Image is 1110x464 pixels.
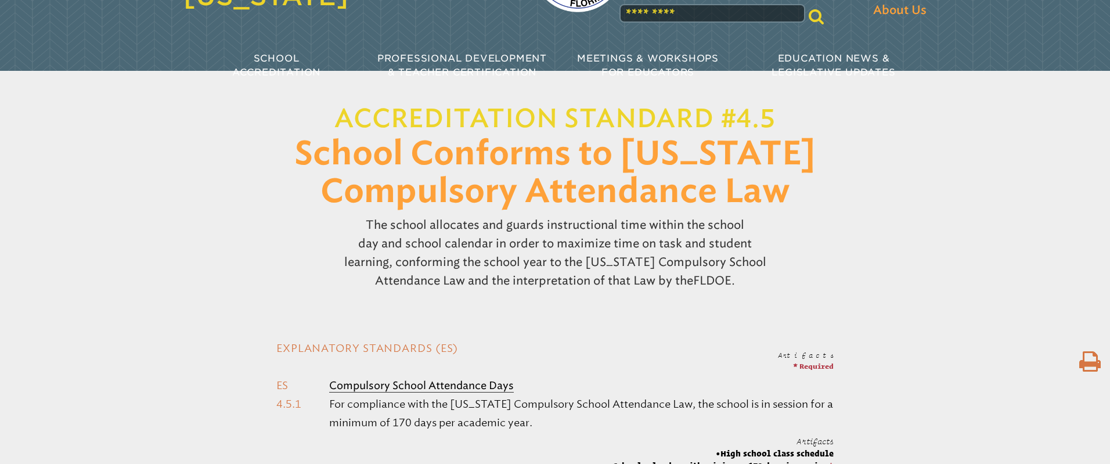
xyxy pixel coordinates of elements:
[772,53,895,78] span: Education News & Legislative Updates
[693,274,731,287] span: FLDOE
[276,341,834,357] h2: Explanatory Standards (ES)
[793,362,834,370] span: * Required
[294,138,816,208] span: School Conforms to [US_STATE] Compulsory Attendance Law
[608,448,834,459] span: High school class schedule
[329,395,834,432] p: For compliance with the [US_STATE] Compulsory School Attendance Law, the school is in session for...
[232,53,320,78] span: School Accreditation
[778,351,834,359] span: Artifacts
[311,211,799,294] p: The school allocates and guards instructional time within the school day and school calendar in o...
[797,437,834,446] span: Artifacts
[329,379,514,392] b: Compulsory School Attendance Days
[334,107,776,132] a: Accreditation Standard #4.5
[873,1,927,20] span: About Us
[377,53,547,78] span: Professional Development & Teacher Certification
[577,53,719,78] span: Meetings & Workshops for Educators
